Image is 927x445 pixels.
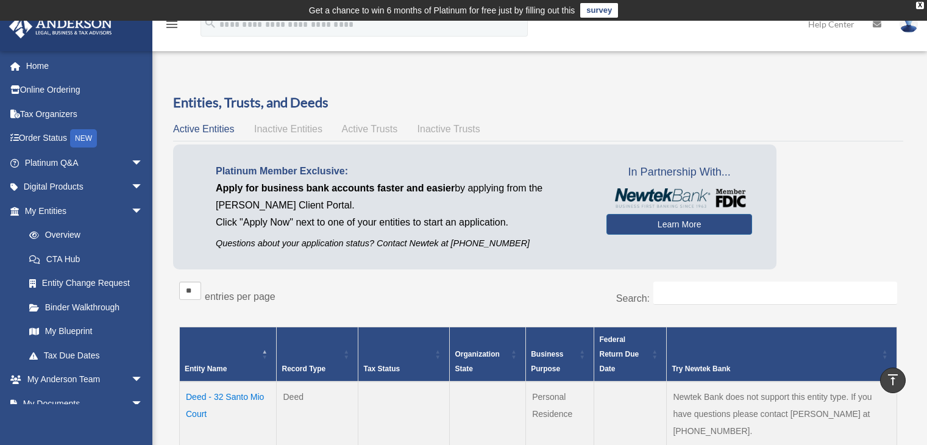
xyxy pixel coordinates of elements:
[205,291,275,302] label: entries per page
[606,163,752,182] span: In Partnership With...
[254,124,322,134] span: Inactive Entities
[17,295,155,319] a: Binder Walkthrough
[916,2,924,9] div: close
[9,126,162,151] a: Order StatusNEW
[531,350,563,373] span: Business Purpose
[131,368,155,393] span: arrow_drop_down
[5,15,116,38] img: Anderson Advisors Platinum Portal
[70,129,97,148] div: NEW
[358,327,450,382] th: Tax Status: Activate to sort
[886,372,900,387] i: vertical_align_top
[131,199,155,224] span: arrow_drop_down
[309,3,575,18] div: Get a chance to win 6 months of Platinum for free just by filling out this
[900,15,918,33] img: User Pic
[667,327,897,382] th: Try Newtek Bank : Activate to sort
[606,214,752,235] a: Learn More
[185,365,227,373] span: Entity Name
[594,327,667,382] th: Federal Return Due Date: Activate to sort
[363,365,400,373] span: Tax Status
[131,175,155,200] span: arrow_drop_down
[9,54,162,78] a: Home
[277,327,358,382] th: Record Type: Activate to sort
[450,327,526,382] th: Organization State: Activate to sort
[165,17,179,32] i: menu
[672,361,878,376] div: Try Newtek Bank
[526,327,594,382] th: Business Purpose: Activate to sort
[216,183,455,193] span: Apply for business bank accounts faster and easier
[165,21,179,32] a: menu
[9,175,162,199] a: Digital Productsarrow_drop_down
[216,180,588,214] p: by applying from the [PERSON_NAME] Client Portal.
[216,163,588,180] p: Platinum Member Exclusive:
[616,293,650,304] label: Search:
[173,93,903,112] h3: Entities, Trusts, and Deeds
[173,124,234,134] span: Active Entities
[131,151,155,176] span: arrow_drop_down
[342,124,398,134] span: Active Trusts
[204,16,217,30] i: search
[17,319,155,344] a: My Blueprint
[613,188,746,208] img: NewtekBankLogoSM.png
[216,236,588,251] p: Questions about your application status? Contact Newtek at [PHONE_NUMBER]
[580,3,618,18] a: survey
[880,368,906,393] a: vertical_align_top
[9,391,162,416] a: My Documentsarrow_drop_down
[131,391,155,416] span: arrow_drop_down
[17,271,155,296] a: Entity Change Request
[9,368,162,392] a: My Anderson Teamarrow_drop_down
[455,350,499,373] span: Organization State
[17,343,155,368] a: Tax Due Dates
[180,327,277,382] th: Entity Name: Activate to invert sorting
[9,151,162,175] a: Platinum Q&Aarrow_drop_down
[9,102,162,126] a: Tax Organizers
[9,199,155,223] a: My Entitiesarrow_drop_down
[216,214,588,231] p: Click "Apply Now" next to one of your entities to start an application.
[17,223,149,247] a: Overview
[417,124,480,134] span: Inactive Trusts
[9,78,162,102] a: Online Ordering
[282,365,325,373] span: Record Type
[599,335,639,373] span: Federal Return Due Date
[17,247,155,271] a: CTA Hub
